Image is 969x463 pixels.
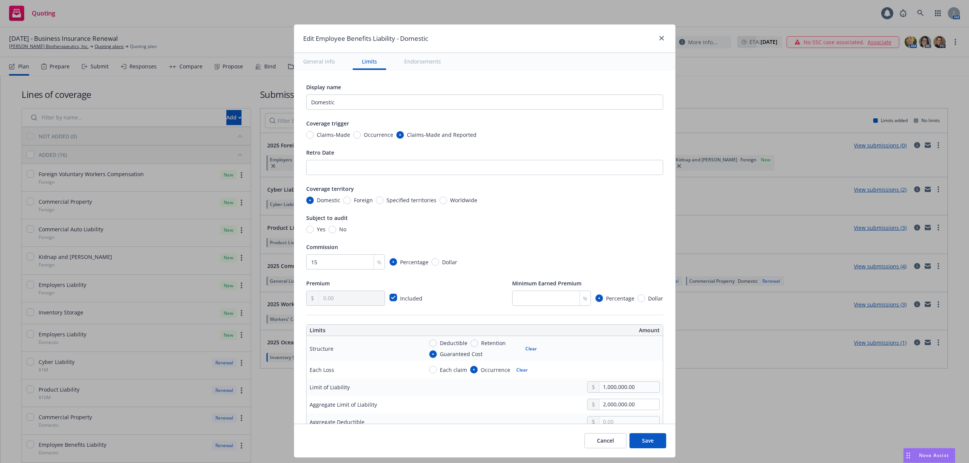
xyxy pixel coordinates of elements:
input: Occurrence [353,131,361,139]
span: Minimum Earned Premium [512,280,581,287]
span: Occurrence [364,131,393,139]
span: Retention [481,339,506,347]
th: Limits [307,325,449,336]
input: Specified territories [376,197,383,204]
span: Percentage [606,294,634,302]
input: 0.00 [600,399,659,410]
input: Retention [470,339,478,347]
span: Deductible [440,339,467,347]
span: Claims-Made and Reported [407,131,477,139]
span: Premium [306,280,330,287]
input: Occurrence [470,366,478,373]
span: Included [400,295,422,302]
input: Dollar [432,258,439,266]
div: Structure [310,345,333,353]
span: Claims-Made [317,131,350,139]
span: Percentage [400,258,428,266]
input: Domestic [306,197,314,204]
th: Amount [488,325,663,336]
span: Foreign [354,196,373,204]
input: Percentage [595,294,603,302]
button: Cancel [584,433,626,448]
span: Guaranteed Cost [440,350,483,358]
span: Domestic [317,196,340,204]
div: Aggregate Limit of Liability [310,401,377,409]
span: % [377,258,382,266]
span: No [339,225,346,233]
button: Save [629,433,666,448]
button: Limits [353,53,386,70]
span: Each claim [440,366,467,374]
input: 0.00 [319,291,384,305]
span: Worldwide [450,196,477,204]
input: 0.00 [600,382,659,392]
div: Limit of Liability [310,383,350,391]
span: Coverage trigger [306,120,349,127]
div: Each Loss [310,366,334,374]
input: Worldwide [439,197,447,204]
h1: Edit Employee Benefits Liability - Domestic [303,34,428,43]
div: Drag to move [904,448,913,463]
a: close [657,34,666,43]
input: Deductible [429,339,437,347]
span: Nova Assist [919,452,949,458]
input: Guaranteed Cost [429,350,437,358]
span: Occurrence [481,366,510,374]
button: General info [294,53,344,70]
input: Foreign [343,197,351,204]
span: Subject to audit [306,214,348,221]
span: Commission [306,243,338,251]
span: Specified territories [386,196,436,204]
span: Retro Date [306,149,334,156]
input: Claims-Made and Reported [396,131,404,139]
input: No [329,226,336,233]
button: Clear [521,343,541,354]
span: Coverage territory [306,185,354,192]
input: Percentage [389,258,397,266]
input: 0.00 [600,417,659,427]
input: Each claim [429,366,437,373]
input: Claims-Made [306,131,314,139]
span: Yes [317,225,326,233]
button: Nova Assist [903,448,955,463]
div: Aggregate Deductible [310,418,365,426]
input: Yes [306,226,314,233]
button: Clear [512,364,532,375]
span: % [583,294,587,302]
span: Dollar [648,294,663,302]
input: Dollar [637,294,645,302]
span: Display name [306,84,341,91]
span: Dollar [442,258,457,266]
button: Endorsements [395,53,450,70]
